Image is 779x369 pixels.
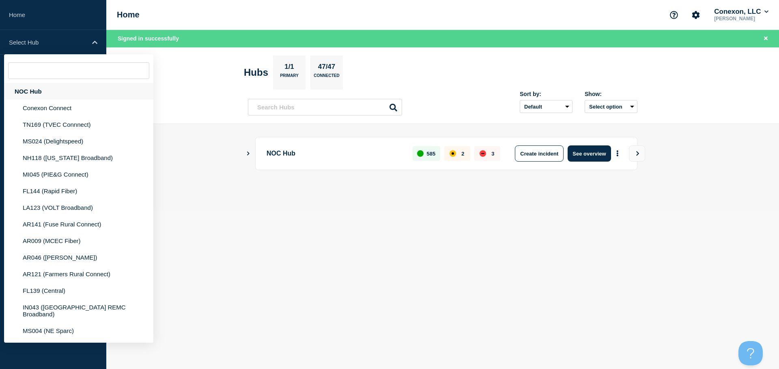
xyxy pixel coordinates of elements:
div: affected [450,150,456,157]
button: Show Connected Hubs [246,151,250,157]
div: up [417,150,424,157]
button: Select option [585,100,637,113]
input: Search Hubs [248,99,402,115]
button: Create incident [515,145,564,162]
li: FL144 (Rapid Fiber) [4,183,153,199]
button: Close banner [761,34,771,43]
li: MI045 (PIE&G Connect) [4,166,153,183]
li: TN169 (TVEC Connnect) [4,116,153,133]
p: Primary [280,73,299,82]
div: down [480,150,486,157]
h2: Hubs [244,67,268,78]
button: Support [665,6,682,23]
div: NOC Hub [4,83,153,100]
p: Select Hub [9,39,87,46]
p: 3 [491,151,494,157]
p: 585 [427,151,436,157]
li: NH118 ([US_STATE] Broadband) [4,149,153,166]
li: IN043 ([GEOGRAPHIC_DATA] REMC Broadband) [4,299,153,322]
li: AR121 (Farmers Rural Connect) [4,266,153,282]
p: 47/47 [315,63,338,73]
button: Conexon, LLC [712,8,770,16]
p: 1/1 [282,63,297,73]
h1: Home [117,10,140,19]
span: Signed in successfully [118,35,179,42]
div: Show: [585,91,637,97]
p: [PERSON_NAME] [712,16,770,21]
p: NOC Hub [267,145,403,162]
div: Sort by: [520,91,572,97]
button: See overview [568,145,611,162]
li: MS024 (Delightspeed) [4,133,153,149]
li: MS004 (NE Sparc) [4,322,153,339]
li: LA123 (VOLT Broadband) [4,199,153,216]
p: Connected [314,73,339,82]
p: 2 [461,151,464,157]
li: AR141 (Fuse Rural Connect) [4,216,153,232]
li: AR046 ([PERSON_NAME]) [4,249,153,266]
li: AR009 (MCEC Fiber) [4,232,153,249]
iframe: Help Scout Beacon - Open [738,341,763,365]
button: View [629,145,645,162]
li: FL139 (Central) [4,282,153,299]
button: Account settings [687,6,704,23]
button: More actions [612,146,623,161]
li: Conexon Connect [4,100,153,116]
select: Sort by [520,100,572,113]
